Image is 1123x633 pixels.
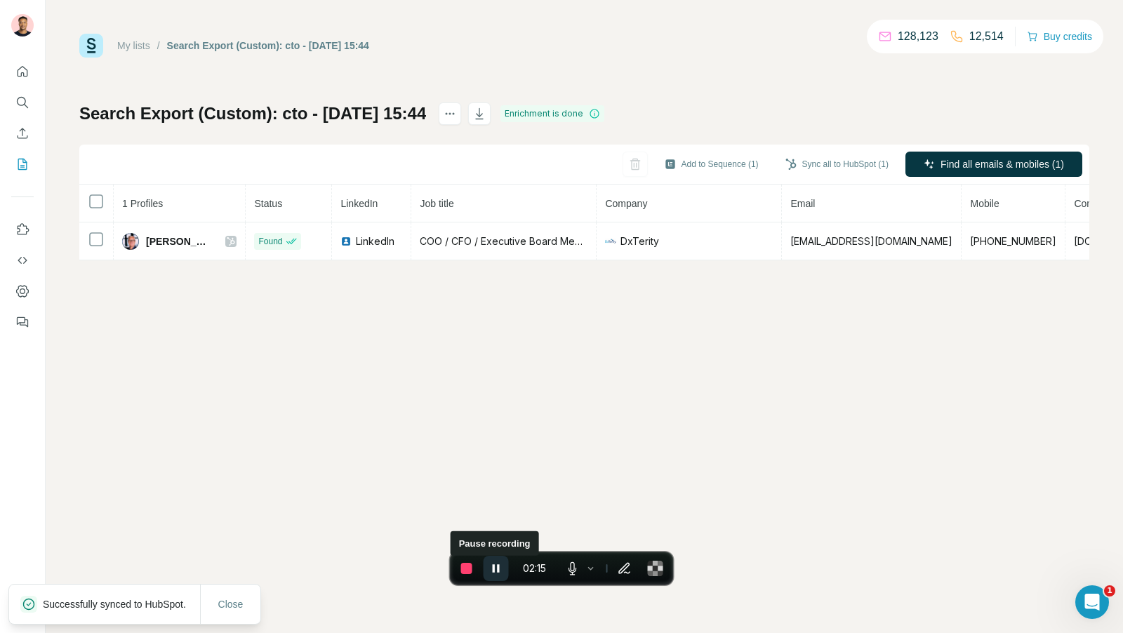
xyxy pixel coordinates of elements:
[122,233,139,250] img: Avatar
[122,198,163,209] span: 1 Profiles
[254,198,282,209] span: Status
[420,235,821,247] span: COO / CFO / Executive Board Member /Senior Vice President Business Development /
[969,28,1004,45] p: 12,514
[500,105,604,122] div: Enrichment is done
[655,154,769,175] button: Add to Sequence (1)
[11,152,34,177] button: My lists
[790,198,815,209] span: Email
[1075,585,1109,619] iframe: Intercom live chat
[79,102,426,125] h1: Search Export (Custom): cto - [DATE] 15:44
[11,90,34,115] button: Search
[11,217,34,242] button: Use Surfe on LinkedIn
[218,597,244,611] span: Close
[146,234,211,248] span: [PERSON_NAME]
[11,248,34,273] button: Use Surfe API
[157,39,160,53] li: /
[605,198,647,209] span: Company
[970,198,999,209] span: Mobile
[11,121,34,146] button: Enrich CSV
[1027,27,1092,46] button: Buy credits
[356,234,394,248] span: LinkedIn
[605,236,616,247] img: company-logo
[790,235,952,247] span: [EMAIL_ADDRESS][DOMAIN_NAME]
[208,592,253,617] button: Close
[117,40,150,51] a: My lists
[1104,585,1115,597] span: 1
[11,279,34,304] button: Dashboard
[439,102,461,125] button: actions
[79,34,103,58] img: Surfe Logo
[43,597,197,611] p: Successfully synced to HubSpot.
[905,152,1082,177] button: Find all emails & mobiles (1)
[167,39,369,53] div: Search Export (Custom): cto - [DATE] 15:44
[340,236,352,247] img: LinkedIn logo
[420,198,453,209] span: Job title
[970,235,1056,247] span: [PHONE_NUMBER]
[11,14,34,36] img: Avatar
[620,234,659,248] span: DxTerity
[776,154,898,175] button: Sync all to HubSpot (1)
[340,198,378,209] span: LinkedIn
[11,309,34,335] button: Feedback
[11,59,34,84] button: Quick start
[898,28,938,45] p: 128,123
[941,157,1064,171] span: Find all emails & mobiles (1)
[258,235,282,248] span: Found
